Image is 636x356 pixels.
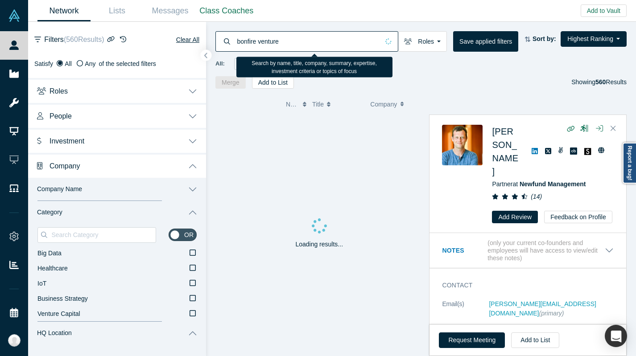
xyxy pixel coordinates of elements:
p: Loading results... [295,240,343,249]
i: ( 14 ) [531,193,542,200]
button: HQ Location [28,322,206,345]
img: Henri Deshays's Profile Image [442,125,483,165]
span: (primary) [539,310,564,317]
button: Merge [215,76,246,89]
button: Name [286,95,303,114]
span: Big Data [37,250,62,257]
input: Search Category [50,229,156,241]
span: Business Strategy [37,295,88,302]
span: Healthcare [37,265,68,272]
button: Add to List [511,332,559,348]
span: People [50,112,72,120]
button: Feedback on Profile [544,211,612,223]
a: Messages [144,0,197,21]
span: All: [215,59,225,68]
img: Katinka Harsányi's Account [8,334,21,347]
button: Save applied filters [453,31,518,52]
span: HQ Location [37,329,72,337]
button: Company [370,95,419,114]
div: bonfire venture [234,58,298,70]
button: Add to Vault [581,4,627,17]
p: (only your current co-founders and employees will have access to view/edit these notes) [487,239,605,262]
button: Clear All [176,34,200,45]
span: All [65,60,72,67]
button: Company Name [28,178,206,201]
span: IoT [37,280,46,287]
span: ( 560 Results) [64,36,104,43]
button: People [28,103,206,128]
span: Filters [44,34,104,45]
h3: Contact [442,281,601,290]
h3: Notes [442,246,486,255]
span: Company [50,162,80,170]
span: Any [85,60,95,67]
button: Add Review [492,211,538,223]
span: Title [312,95,324,114]
button: Request Meeting [439,332,505,348]
span: Results [595,78,627,86]
a: Lists [91,0,144,21]
button: Remove Filter [288,59,294,69]
strong: Sort by: [533,35,556,42]
div: Showing [571,76,627,89]
span: Company [370,95,397,114]
span: Investment [50,137,84,145]
div: Satisfy of the selected filters [34,59,200,69]
a: Report a bug! [623,143,636,184]
input: Search by name, title, company, summary, expertise, investment criteria or topics of focus [236,31,380,52]
button: Company [28,153,206,178]
button: Roles [28,78,206,103]
button: Notes (only your current co-founders and employees will have access to view/edit these notes) [442,239,614,262]
button: Title [312,95,361,114]
span: Company Name [37,185,82,193]
img: Alchemist Vault Logo [8,9,21,22]
button: Add to List [252,76,294,89]
span: Partner at [492,180,586,188]
a: Network [37,0,91,21]
a: [PERSON_NAME][EMAIL_ADDRESS][DOMAIN_NAME] [489,300,596,317]
a: [PERSON_NAME] [492,127,518,176]
span: Venture Capital [37,310,80,317]
span: Roles [50,87,68,95]
dt: Email(s) [442,299,489,327]
button: Roles [398,31,447,52]
strong: 560 [595,78,606,86]
button: Investment [28,128,206,153]
button: Highest Ranking [561,31,627,47]
button: Close [607,122,620,136]
button: Category [28,201,206,224]
span: Name [286,95,300,114]
a: Newfund Management [520,180,586,188]
span: Category [37,209,62,216]
a: Class Coaches [197,0,256,21]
